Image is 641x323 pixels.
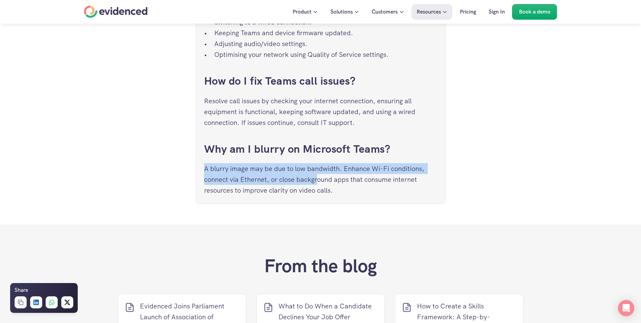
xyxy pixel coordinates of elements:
a: Home [84,6,148,18]
p: Optimising your network using Quality of Service settings. [214,49,437,60]
p: Resolve call issues by checking your internet connection, ensuring all equipment is functional, k... [204,95,437,128]
h6: Share [15,286,28,295]
h2: From the blog [264,255,377,277]
div: Open Intercom Messenger [618,300,634,316]
a: How do I fix Teams call issues? [204,74,356,88]
a: Pricing [455,4,481,20]
p: A blurry image may be due to low bandwidth. Enhance Wi-Fi conditions, connect via Ethernet, or cl... [204,163,437,196]
p: Book a demo [519,7,550,16]
p: What to Do When a Candidate Declines Your Job Offer [278,301,378,322]
p: Sign In [489,7,505,16]
p: Product [293,7,312,16]
p: Pricing [460,7,476,16]
a: Book a demo [512,4,557,20]
p: Solutions [330,7,353,16]
a: Sign In [484,4,510,20]
a: Why am I blurry on Microsoft Teams? [204,142,391,156]
p: Customers [372,7,398,16]
p: Resources [417,7,441,16]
